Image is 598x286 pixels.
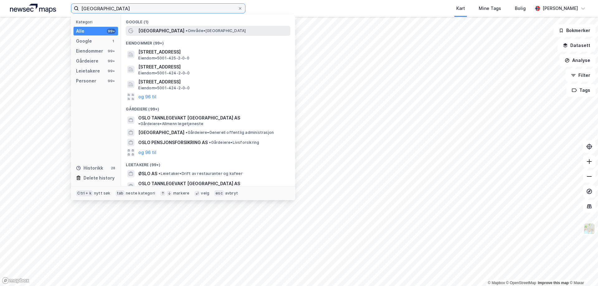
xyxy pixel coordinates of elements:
[76,20,118,24] div: Kategori
[76,27,84,35] div: Alle
[138,129,184,136] span: [GEOGRAPHIC_DATA]
[138,93,156,101] button: og 96 til
[2,277,29,284] a: Mapbox homepage
[79,4,238,13] input: Søk på adresse, matrikkel, gårdeiere, leietakere eller personer
[186,130,187,135] span: •
[76,77,96,85] div: Personer
[76,47,103,55] div: Eiendommer
[116,190,125,196] div: tab
[94,191,111,196] div: nytt søk
[515,5,526,12] div: Bolig
[10,4,56,13] img: logo.a4113a55bc3d86da70a041830d287a7e.svg
[121,15,295,26] div: Google (1)
[138,170,157,177] span: ØSLO AS
[538,281,569,285] a: Improve this map
[111,166,116,171] div: 28
[138,149,156,156] button: og 96 til
[138,71,189,76] span: Eiendom • 5001-424-2-0-0
[566,69,596,82] button: Filter
[479,5,501,12] div: Mine Tags
[553,24,596,37] button: Bokmerker
[126,191,155,196] div: neste kategori
[111,39,116,44] div: 1
[107,78,116,83] div: 99+
[186,28,187,33] span: •
[138,114,240,122] span: OSLO TANNLEGEVAKT [GEOGRAPHIC_DATA] AS
[76,57,98,65] div: Gårdeiere
[225,191,238,196] div: avbryt
[543,5,578,12] div: [PERSON_NAME]
[138,48,288,56] span: [STREET_ADDRESS]
[138,139,208,146] span: OSLO PENSJONSFORSIKRING AS
[138,180,240,187] span: OSLO TANNLEGEVAKT [GEOGRAPHIC_DATA] AS
[138,121,203,126] span: Gårdeiere • Allmenn legetjeneste
[559,54,596,67] button: Analyse
[186,130,274,135] span: Gårdeiere • Generell offentlig administrasjon
[107,59,116,63] div: 99+
[121,36,295,47] div: Eiendommer (99+)
[567,256,598,286] iframe: Chat Widget
[138,78,288,86] span: [STREET_ADDRESS]
[107,29,116,34] div: 99+
[138,27,184,35] span: [GEOGRAPHIC_DATA]
[76,37,92,45] div: Google
[83,174,115,182] div: Delete history
[138,86,189,91] span: Eiendom • 5001-424-2-0-0
[76,67,100,75] div: Leietakere
[159,171,160,176] span: •
[567,256,598,286] div: Kontrollprogram for chat
[567,84,596,96] button: Tags
[76,164,103,172] div: Historikk
[173,191,189,196] div: markere
[456,5,465,12] div: Kart
[209,140,259,145] span: Gårdeiere • Livsforsikring
[138,63,288,71] span: [STREET_ADDRESS]
[138,121,140,126] span: •
[121,102,295,113] div: Gårdeiere (99+)
[107,68,116,73] div: 99+
[488,281,505,285] a: Mapbox
[558,39,596,52] button: Datasett
[209,140,211,145] span: •
[107,49,116,54] div: 99+
[159,171,242,176] span: Leietaker • Drift av restauranter og kafeer
[201,191,209,196] div: velg
[583,223,595,235] img: Z
[76,190,93,196] div: Ctrl + k
[121,157,295,169] div: Leietakere (99+)
[506,281,536,285] a: OpenStreetMap
[214,190,224,196] div: esc
[186,28,246,33] span: Område • [GEOGRAPHIC_DATA]
[138,56,189,61] span: Eiendom • 5001-425-2-0-0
